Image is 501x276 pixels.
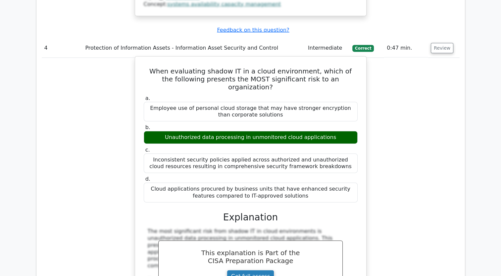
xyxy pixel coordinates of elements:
[144,102,358,122] div: Employee use of personal cloud storage that may have stronger encryption than corporate solutions
[144,131,358,144] div: Unauthorized data processing in unmonitored cloud applications
[148,212,354,223] h3: Explanation
[144,154,358,173] div: Inconsistent security policies applied across authorized and unauthorized cloud resources resulti...
[305,39,350,58] td: Intermediate
[145,95,150,101] span: a.
[145,147,150,153] span: c.
[217,27,289,33] a: Feedback on this question?
[145,124,150,130] span: b.
[384,39,428,58] td: 0:47 min.
[167,1,281,7] a: systems availability capacity management
[352,45,374,52] span: Correct
[431,43,453,53] button: Review
[82,39,305,58] td: Protection of Information Assets - Information Asset Security and Control
[144,183,358,203] div: Cloud applications procured by business units that have enhanced security features compared to IT...
[145,176,150,182] span: d.
[144,1,358,8] div: Concept:
[42,39,83,58] td: 4
[143,67,358,91] h5: When evaluating shadow IT in a cloud environment, which of the following presents the MOST signif...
